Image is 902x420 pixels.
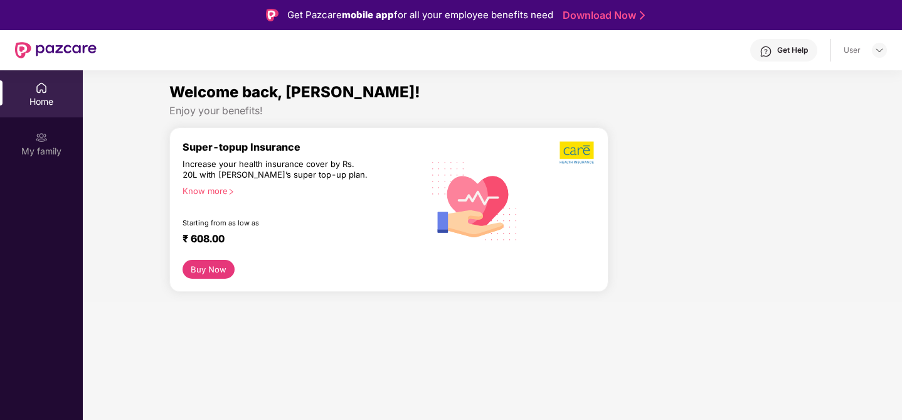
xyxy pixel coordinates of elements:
div: Increase your health insurance cover by Rs. 20L with [PERSON_NAME]’s super top-up plan. [183,159,369,181]
div: Enjoy your benefits! [169,104,816,117]
img: svg+xml;base64,PHN2ZyBpZD0iSG9tZSIgeG1sbnM9Imh0dHA6Ly93d3cudzMub3JnLzIwMDAvc3ZnIiB3aWR0aD0iMjAiIG... [35,82,48,94]
div: Get Help [777,45,808,55]
img: svg+xml;base64,PHN2ZyB3aWR0aD0iMjAiIGhlaWdodD0iMjAiIHZpZXdCb3g9IjAgMCAyMCAyMCIgZmlsbD0ibm9uZSIgeG... [35,131,48,144]
img: svg+xml;base64,PHN2ZyBpZD0iRHJvcGRvd24tMzJ4MzIiIHhtbG5zPSJodHRwOi8vd3d3LnczLm9yZy8yMDAwL3N2ZyIgd2... [874,45,884,55]
strong: mobile app [342,9,394,21]
img: svg+xml;base64,PHN2ZyB4bWxucz0iaHR0cDovL3d3dy53My5vcmcvMjAwMC9zdmciIHhtbG5zOnhsaW5rPSJodHRwOi8vd3... [423,148,527,252]
a: Download Now [563,9,641,22]
div: ₹ 608.00 [183,232,411,247]
img: svg+xml;base64,PHN2ZyBpZD0iSGVscC0zMngzMiIgeG1sbnM9Imh0dHA6Ly93d3cudzMub3JnLzIwMDAvc3ZnIiB3aWR0aD... [760,45,772,58]
div: Starting from as low as [183,218,370,227]
img: Stroke [640,9,645,22]
span: Welcome back, [PERSON_NAME]! [169,83,420,101]
div: Get Pazcare for all your employee benefits need [287,8,553,23]
img: Logo [266,9,279,21]
button: Buy Now [183,260,235,279]
div: User [844,45,861,55]
img: b5dec4f62d2307b9de63beb79f102df3.png [560,141,595,164]
span: right [228,188,235,195]
div: Know more [183,186,416,195]
div: Super-topup Insurance [183,141,423,153]
img: New Pazcare Logo [15,42,97,58]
